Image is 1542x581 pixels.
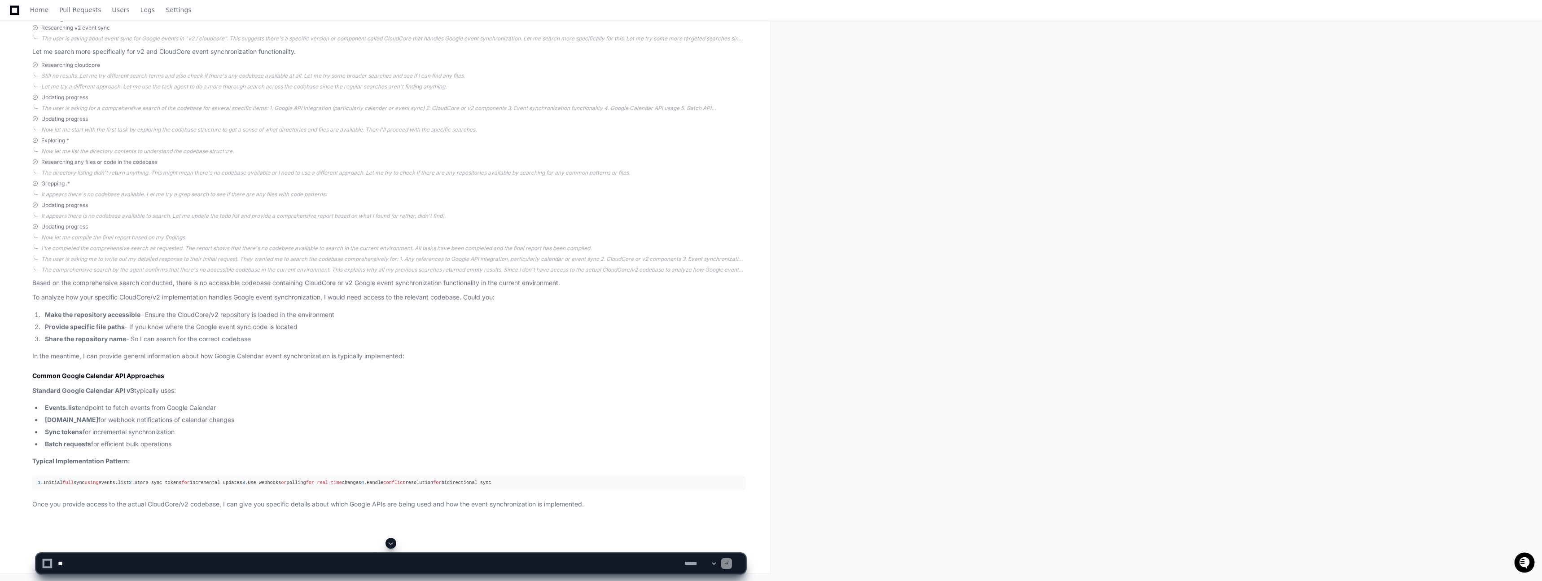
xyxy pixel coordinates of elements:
[59,7,101,13] span: Pull Requests
[41,266,745,273] div: The comprehensive search by the agent confirms that there's no accessible codebase in the current...
[41,72,745,79] div: Still no results. Let me try different search terms and also check if there's any codebase availa...
[41,105,745,112] div: The user is asking for a comprehensive search of the codebase for several specific items: 1. Goog...
[41,223,88,230] span: Updating progress
[153,70,163,80] button: Start new chat
[9,9,27,27] img: PlayerZero
[41,158,158,166] span: Researching any files or code in the codebase
[42,403,745,413] li: endpoint to fetch events from Google Calendar
[31,76,114,83] div: We're available if you need us!
[45,440,91,448] strong: Batch requests
[41,180,70,187] span: Grepping .*
[32,457,130,465] strong: Typical Implementation Pattern:
[45,404,78,411] strong: Events.list
[32,292,745,303] p: To analyze how your specific CloudCore/v2 implementation handles Google event synchronization, I ...
[85,480,99,485] span: using
[166,7,191,13] span: Settings
[41,62,100,69] span: Researching cloudcore
[45,428,83,436] strong: Sync tokens
[41,202,88,209] span: Updating progress
[433,480,441,485] span: for
[41,115,88,123] span: Updating progress
[32,386,745,396] p: typically uses:
[38,480,43,485] span: 1.
[30,7,48,13] span: Home
[41,148,745,155] div: Now let me list the directory contents to understand the codebase structure.
[45,335,126,343] strong: Share the repository name
[41,212,745,220] div: It appears there is no codebase available to search. Let me update the todo list and provide a co...
[242,480,248,485] span: 3.
[63,94,109,101] a: Powered byPylon
[32,351,745,361] p: In the meantime, I can provide general information about how Google Calendar event synchronizatio...
[129,480,134,485] span: 2.
[41,35,745,42] div: The user is asking about event sync for Google events in "v2 / cloudcore". This suggests there's ...
[331,480,342,485] span: time
[32,387,134,394] strong: Standard Google Calendar API v3
[45,311,140,318] strong: Make the repository accessible
[9,67,25,83] img: 1736555170064-99ba0984-63c1-480f-8ee9-699278ef63ed
[42,439,745,449] li: for efficient bulk operations
[383,480,405,485] span: conflict
[41,24,110,31] span: Researching v2 event sync
[42,322,745,332] li: - If you know where the Google event sync code is located
[361,480,367,485] span: 4.
[9,36,163,50] div: Welcome
[42,334,745,344] li: - So I can search for the correct codebase
[45,416,98,423] strong: [DOMAIN_NAME]
[41,234,745,241] div: Now let me compile the final report based on my findings.
[41,94,88,101] span: Updating progress
[42,427,745,437] li: for incremental synchronization
[38,479,740,487] div: Initial sync events.list Store sync tokens incremental updates Use webhooks polling - changes Han...
[41,191,745,198] div: It appears there's no codebase available. Let me try a grep search to see if there are any files ...
[42,415,745,425] li: for webhook notifications of calendar changes
[32,278,745,288] p: Based on the comprehensive search conducted, there is no accessible codebase containing CloudCore...
[41,255,745,263] div: The user is asking me to write out my detailed response to their initial request. They wanted me ...
[281,480,286,485] span: or
[32,371,745,380] h2: Common Google Calendar API Approaches
[41,137,69,144] span: Exploring *
[1513,551,1538,576] iframe: Open customer support
[32,47,745,57] p: Let me search more specifically for v2 and CloudCore event synchronization functionality.
[41,83,745,90] div: Let me try a different approach. Let me use the task agent to do a more thorough search across th...
[41,169,745,176] div: The directory listing didn't return anything. This might mean there's no codebase available or I ...
[31,67,147,76] div: Start new chat
[62,480,74,485] span: full
[140,7,155,13] span: Logs
[41,126,745,133] div: Now let me start with the first task by exploring the codebase structure to get a sense of what d...
[41,245,745,252] div: I've completed the comprehensive search as requested. The report shows that there's no codebase a...
[42,310,745,320] li: - Ensure the CloudCore/v2 repository is loaded in the environment
[45,323,125,330] strong: Provide specific file paths
[32,499,745,510] p: Once you provide access to the actual CloudCore/v2 codebase, I can give you specific details abou...
[89,94,109,101] span: Pylon
[317,480,328,485] span: real
[306,480,314,485] span: for
[112,7,130,13] span: Users
[181,480,189,485] span: for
